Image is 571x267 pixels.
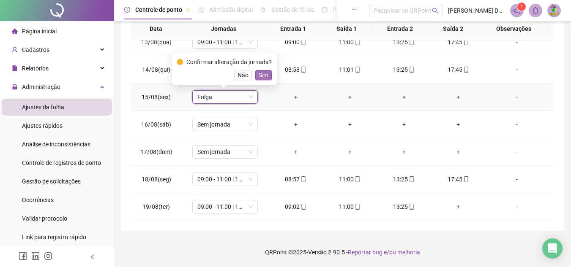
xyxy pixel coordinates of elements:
span: instagram [44,252,52,260]
img: 47503 [548,4,560,17]
span: Sem jornada [197,118,253,131]
span: Folga [197,91,253,103]
th: Observações [480,17,548,40]
span: clock-circle [124,7,130,13]
th: Entrada 1 [267,17,320,40]
div: 13:25 [384,38,424,47]
span: Ocorrências [22,197,54,203]
th: Jornadas [181,17,267,40]
span: mobile [300,39,306,45]
div: - [492,65,542,74]
div: - [492,202,542,211]
div: 11:01 [330,65,370,74]
span: mobile [408,39,415,45]
span: Gestão de férias [271,6,314,13]
span: Ajustes rápidos [22,122,63,129]
div: - [492,38,542,47]
span: search [432,8,438,14]
span: Controle de registros de ponto [22,159,101,166]
div: 11:00 [330,175,370,184]
div: + [384,120,424,129]
span: exclamation-circle [177,59,183,65]
span: Não [238,70,249,80]
span: mobile [462,176,469,182]
div: - [492,120,542,129]
span: Relatórios [22,65,49,72]
span: Reportar bug e/ou melhoria [348,249,420,256]
span: Link para registro rápido [22,234,86,240]
span: notification [513,7,521,14]
div: + [438,92,478,102]
span: Observações [487,24,541,33]
div: + [438,202,478,211]
span: 09:00 - 11:00 | 13:30 - 17:45 [197,173,253,186]
div: - [492,175,542,184]
div: + [384,147,424,156]
button: Sim [255,70,272,80]
div: Confirmar alteração da jornada? [186,57,272,67]
span: 14/08(qui) [142,66,170,73]
span: Versão [308,249,327,256]
div: - [492,147,542,156]
span: mobile [354,176,361,182]
span: dashboard [322,7,328,13]
span: home [12,28,18,34]
span: file [12,65,18,71]
div: 17:45 [438,38,478,47]
button: Não [234,70,252,80]
span: facebook [19,252,27,260]
span: 15/08(sex) [142,94,171,100]
span: 17/08(dom) [140,148,172,155]
span: 1 [520,4,523,10]
span: 18/08(seg) [142,176,171,183]
span: Sim [259,70,268,80]
th: Entrada 2 [373,17,426,40]
span: Gestão de solicitações [22,178,81,185]
footer: QRPoint © 2025 - 2.90.5 - [114,237,571,267]
span: Controle de ponto [135,6,182,13]
th: Data [131,17,181,40]
sup: 1 [517,3,526,11]
span: Painel do DP [333,6,366,13]
div: 13:25 [384,175,424,184]
span: Cadastros [22,46,49,53]
span: 13/08(qua) [141,39,172,46]
span: mobile [354,67,361,73]
span: 19/08(ter) [142,203,170,210]
span: pushpin [186,8,191,13]
span: mobile [300,176,306,182]
div: + [276,120,316,129]
span: Admissão digital [209,6,253,13]
span: mobile [300,67,306,73]
span: Análise de inconsistências [22,141,90,148]
span: mobile [408,204,415,210]
span: [PERSON_NAME] DA - [PERSON_NAME] [448,6,505,15]
div: 08:57 [276,175,316,184]
div: + [438,120,478,129]
div: + [330,120,370,129]
span: user-add [12,47,18,53]
span: 09:00 - 11:00 | 13:30 - 17:45 [197,200,253,213]
span: Página inicial [22,28,57,35]
span: Ajustes da folha [22,104,64,111]
span: mobile [462,67,469,73]
div: 17:45 [438,175,478,184]
div: 09:02 [276,202,316,211]
div: + [438,147,478,156]
span: lock [12,84,18,90]
span: Administração [22,84,60,90]
div: + [384,92,424,102]
div: + [276,147,316,156]
th: Saída 2 [426,17,480,40]
span: Sem jornada [197,146,253,158]
div: 13:25 [384,202,424,211]
span: mobile [300,204,306,210]
span: 09:00 - 11:00 | 13:30 - 17:45 [197,36,253,49]
span: mobile [462,39,469,45]
div: + [330,92,370,102]
span: 16/08(sáb) [141,121,171,128]
span: file-done [198,7,204,13]
div: Open Intercom Messenger [542,238,563,259]
span: ellipsis [351,7,357,13]
span: mobile [408,67,415,73]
